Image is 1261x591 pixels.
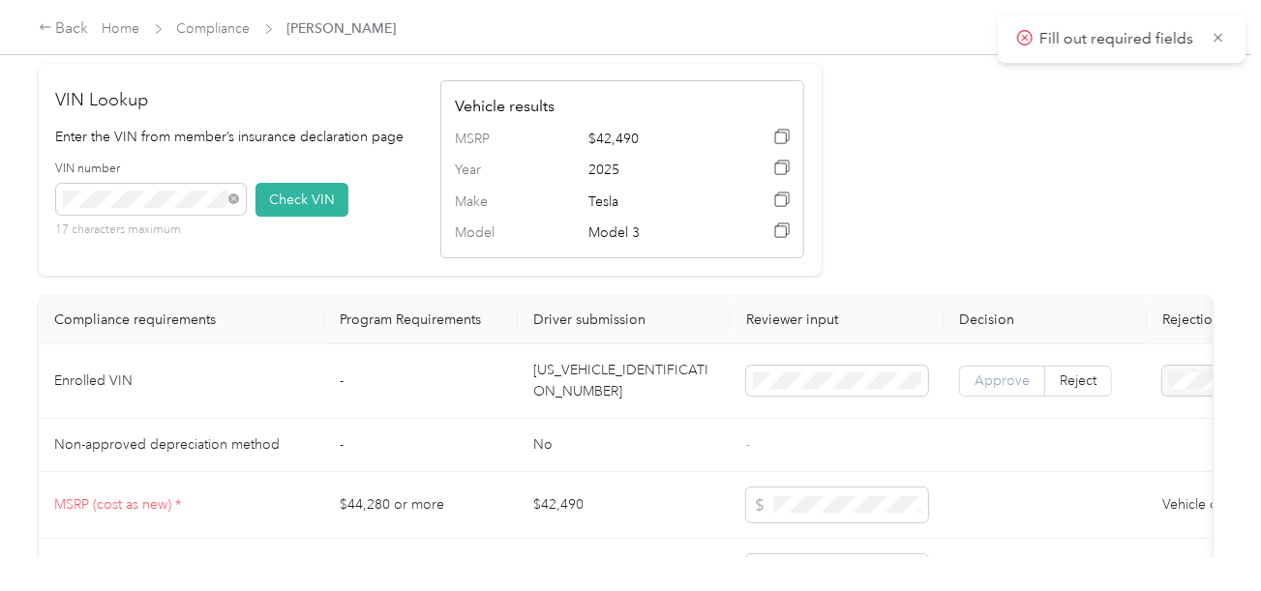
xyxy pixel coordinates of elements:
th: Decision [944,296,1147,344]
th: Driver submission [518,296,731,344]
span: $42,490 [588,129,723,150]
span: [PERSON_NAME] [287,18,397,39]
div: Back [39,17,89,41]
span: Model [455,222,536,244]
iframe: Everlance-gr Chat Button Frame [1153,483,1261,591]
span: Approve [975,372,1030,389]
span: Make [455,192,536,213]
span: Tesla [588,192,723,213]
span: MSRP (cost as new) * [54,496,181,513]
td: Non-approved depreciation method [39,419,324,472]
a: Compliance [177,20,251,37]
td: - [324,344,518,419]
label: VIN number [56,161,246,178]
td: $42,490 [518,472,731,539]
span: Non-approved depreciation method [54,436,280,453]
button: Check VIN [255,183,348,217]
span: Reject [1060,372,1096,389]
span: Year [455,160,536,181]
span: - [746,436,750,453]
th: Compliance requirements [39,296,324,344]
td: MSRP (cost as new) * [39,472,324,539]
span: MSRP [455,129,536,150]
span: 2025 [588,160,723,181]
td: - [324,419,518,472]
th: Reviewer input [731,296,944,344]
h4: Vehicle results [455,95,790,118]
p: 17 characters maximum [56,222,246,239]
td: $44,280 or more [324,472,518,539]
td: Enrolled VIN [39,344,324,419]
p: Enter the VIN from member’s insurance declaration page [56,127,420,147]
a: Home [103,20,140,37]
td: [US_VEHICLE_IDENTIFICATION_NUMBER] [518,344,731,419]
h2: VIN Lookup [56,87,420,113]
span: Model 3 [588,222,723,244]
span: Enrolled VIN [54,372,133,389]
td: No [518,419,731,472]
th: Program Requirements [324,296,518,344]
p: Fill out required fields [1039,27,1198,51]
